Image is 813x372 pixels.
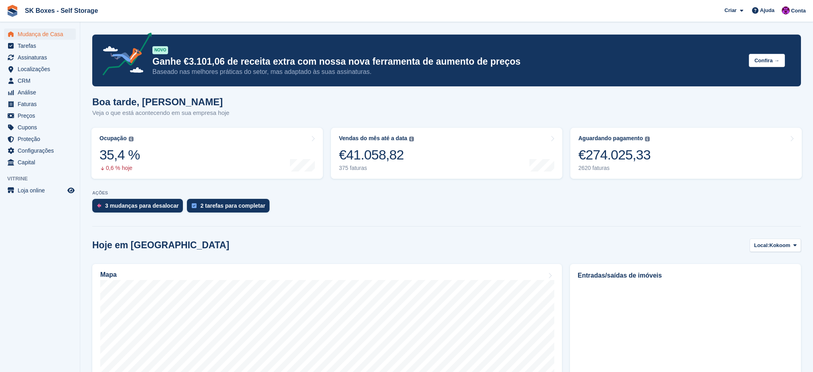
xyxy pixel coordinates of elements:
[18,75,66,86] span: CRM
[18,145,66,156] span: Configurações
[578,135,643,142] div: Aguardando pagamento
[4,157,76,168] a: menu
[4,122,76,133] a: menu
[339,147,414,163] div: €41.058,82
[18,185,66,196] span: Loja online
[99,135,127,142] div: Ocupação
[4,110,76,121] a: menu
[4,145,76,156] a: menu
[18,133,66,145] span: Proteção
[92,96,229,107] h1: Boa tarde, [PERSON_NAME]
[18,110,66,121] span: Preços
[152,46,168,54] div: NOVO
[18,29,66,40] span: Mudança de Casa
[91,128,323,179] a: Ocupação 35,4 % 0,6 % hoje
[4,133,76,145] a: menu
[645,137,650,141] img: icon-info-grey-7440780725fd019a000dd9b08b2336e03edf1995a4989e88bcd33f0948082b44.svg
[22,4,101,17] a: SK Boxes - Self Storage
[192,203,197,208] img: task-75834270c22a3079a89374b754ae025e5fb1db73e45f91037f5363f120a921f8.svg
[4,185,76,196] a: menu
[6,5,18,17] img: stora-icon-8386f47178a22dfd0bd8f6a31ec36ba5ce8667c1dd55bd0f319d3a0aa187defe.svg
[18,98,66,110] span: Faturas
[570,128,802,179] a: Aguardando pagamento €274.025,33 2620 faturas
[92,108,229,118] p: Veja o que está acontecendo em sua empresa hoje
[724,6,736,14] span: Criar
[4,63,76,75] a: menu
[578,271,793,280] h2: Entradas/saídas de imóveis
[331,128,562,179] a: Vendas do mês até a data €41.058,82 375 faturas
[92,240,229,251] h2: Hoje em [GEOGRAPHIC_DATA]
[99,147,140,163] div: 35,4 %
[760,6,774,14] span: Ajuda
[791,7,806,15] span: Conta
[18,122,66,133] span: Cupons
[92,190,801,196] p: AÇÕES
[66,186,76,195] a: Loja de pré-visualização
[92,199,187,217] a: 3 mudanças para desalocar
[769,241,790,249] span: Kokoom
[201,202,266,209] div: 2 tarefas para completar
[18,52,66,63] span: Assinaturas
[754,241,769,249] span: Local:
[99,165,140,172] div: 0,6 % hoje
[4,87,76,98] a: menu
[96,33,152,78] img: price-adjustments-announcement-icon-8257ccfd72463d97f412b2fc003d46551f7dbcb40ab6d574587a9cd5c0d94...
[7,175,80,183] span: Vitrine
[4,52,76,63] a: menu
[578,165,651,172] div: 2620 faturas
[100,271,117,278] h2: Mapa
[105,202,179,209] div: 3 mudanças para desalocar
[4,75,76,86] a: menu
[18,87,66,98] span: Análise
[18,63,66,75] span: Localizações
[129,137,134,141] img: icon-info-grey-7440780725fd019a000dd9b08b2336e03edf1995a4989e88bcd33f0948082b44.svg
[187,199,274,217] a: 2 tarefas para completar
[152,56,742,67] p: Ganhe €3.101,06 de receita extra com nossa nova ferramenta de aumento de preços
[409,137,414,141] img: icon-info-grey-7440780725fd019a000dd9b08b2336e03edf1995a4989e88bcd33f0948082b44.svg
[578,147,651,163] div: €274.025,33
[4,98,76,110] a: menu
[749,54,785,67] button: Confira →
[18,157,66,168] span: Capital
[782,6,790,14] img: Mateus Cassange
[339,165,414,172] div: 375 faturas
[339,135,407,142] div: Vendas do mês até a data
[4,29,76,40] a: menu
[97,203,101,208] img: move_outs_to_deallocate_icon-f764333ba52eb49d3ac5e1228854f67142a1ed5810a6f6cc68b1a99e826820c5.svg
[152,67,742,76] p: Baseado nas melhores práticas do setor, mas adaptado às suas assinaturas.
[750,239,801,252] button: Local: Kokoom
[4,40,76,51] a: menu
[18,40,66,51] span: Tarefas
